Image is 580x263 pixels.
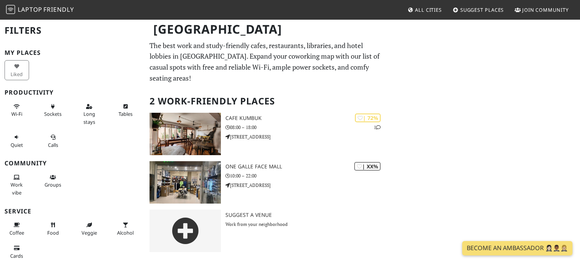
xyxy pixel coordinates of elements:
[113,100,138,120] button: Tables
[5,219,29,239] button: Coffee
[18,5,42,14] span: Laptop
[147,19,385,40] h1: [GEOGRAPHIC_DATA]
[450,3,507,17] a: Suggest Places
[225,163,387,170] h3: One Galle Face Mall
[145,210,387,252] a: Suggest a Venue Work from your neighborhood
[225,124,387,131] p: 08:00 – 18:00
[404,3,445,17] a: All Cities
[47,229,59,236] span: Food
[113,219,138,239] button: Alcohol
[41,100,65,120] button: Sockets
[145,113,387,155] a: Cafe Kumbuk | 72% 1 Cafe Kumbuk 08:00 – 18:00 [STREET_ADDRESS]
[83,110,95,125] span: Long stays
[48,142,58,148] span: Video/audio calls
[10,252,23,259] span: Credit cards
[150,161,221,204] img: One Galle Face Mall
[225,133,387,140] p: [STREET_ADDRESS]
[6,3,74,17] a: LaptopFriendly LaptopFriendly
[82,229,97,236] span: Veggie
[41,219,65,239] button: Food
[415,6,442,13] span: All Cities
[5,19,140,42] h2: Filters
[462,241,572,255] a: Become an Ambassador 🤵🏻‍♀️🤵🏾‍♂️🤵🏼‍♀️
[5,242,29,262] button: Cards
[150,210,221,252] img: gray-place-d2bdb4477600e061c01bd816cc0f2ef0cfcb1ca9e3ad78868dd16fb2af073a21.png
[11,110,22,117] span: Stable Wi-Fi
[77,100,102,128] button: Long stays
[150,113,221,155] img: Cafe Kumbuk
[460,6,504,13] span: Suggest Places
[5,89,140,96] h3: Productivity
[117,229,134,236] span: Alcohol
[43,5,74,14] span: Friendly
[374,124,381,131] p: 1
[5,160,140,167] h3: Community
[5,100,29,120] button: Wi-Fi
[225,182,387,189] p: [STREET_ADDRESS]
[5,171,29,199] button: Work vibe
[225,115,387,121] h3: Cafe Kumbuk
[77,219,102,239] button: Veggie
[225,221,387,228] p: Work from your neighborhood
[522,6,569,13] span: Join Community
[41,171,65,191] button: Groups
[225,212,387,218] h3: Suggest a Venue
[355,114,381,122] div: In general, do you like working from here?
[150,90,382,113] h2: 2 Work-Friendly Places
[150,40,382,84] p: The best work and study-friendly cafes, restaurants, libraries, and hotel lobbies in [GEOGRAPHIC_...
[45,181,61,188] span: Group tables
[354,162,381,171] div: In general, do you like working from here?
[41,131,65,151] button: Calls
[119,110,133,117] span: Work-friendly tables
[5,208,140,215] h3: Service
[145,161,387,204] a: One Galle Face Mall | XX% One Galle Face Mall 10:00 – 22:00 [STREET_ADDRESS]
[6,5,15,14] img: LaptopFriendly
[5,131,29,151] button: Quiet
[5,49,140,56] h3: My Places
[512,3,572,17] a: Join Community
[225,172,387,179] p: 10:00 – 22:00
[11,142,23,148] span: Quiet
[44,110,62,117] span: Power sockets
[9,229,24,236] span: Coffee
[11,181,23,196] span: People working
